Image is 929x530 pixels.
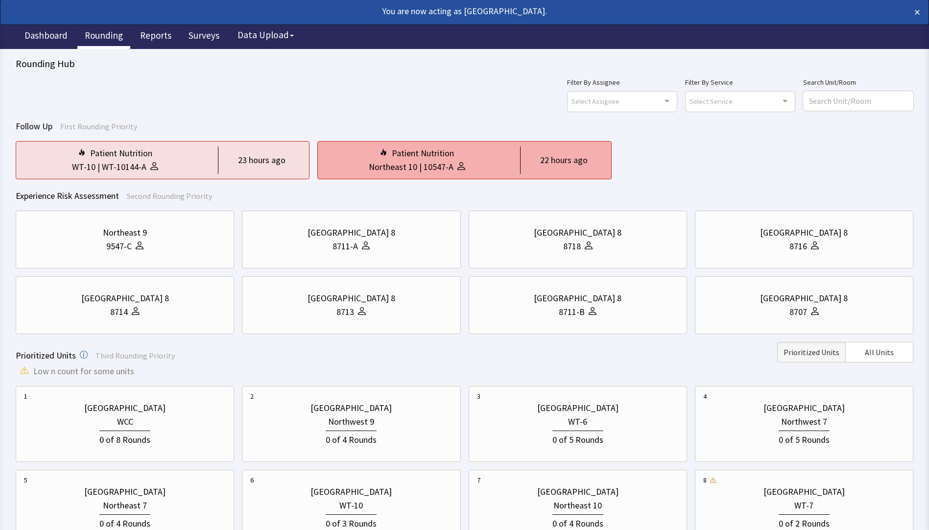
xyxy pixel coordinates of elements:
div: 7 [477,475,480,485]
div: [GEOGRAPHIC_DATA] 8 [308,291,395,305]
span: All Units [865,346,894,358]
div: [GEOGRAPHIC_DATA] [763,485,845,499]
div: [GEOGRAPHIC_DATA] [537,485,619,499]
div: [GEOGRAPHIC_DATA] [310,485,392,499]
div: 0 of 5 Rounds [552,431,603,447]
div: 5 [24,475,27,485]
div: 8713 [336,305,354,319]
div: [GEOGRAPHIC_DATA] [537,401,619,415]
span: Prioritized Units [784,346,839,358]
input: Search Unit/Room [803,91,913,111]
div: 9547-C [106,240,132,253]
div: | [417,160,424,174]
div: [GEOGRAPHIC_DATA] [84,485,166,499]
div: 8714 [110,305,128,319]
div: 0 of 8 Rounds [99,431,150,447]
button: Prioritized Units [777,342,845,362]
button: All Units [845,342,913,362]
div: Patient Nutrition [392,146,454,160]
div: WCC [117,415,133,429]
div: 3 [477,391,480,401]
div: 10547-A [424,160,453,174]
div: WT-6 [568,415,587,429]
button: × [914,4,920,20]
span: Low n count for some units [33,364,134,378]
div: WT-10 [339,499,363,512]
div: [GEOGRAPHIC_DATA] 8 [534,291,621,305]
div: Northwest 7 [781,415,827,429]
div: 8 [703,475,707,485]
button: Data Upload [232,26,300,44]
span: Select Service [690,96,733,107]
div: [GEOGRAPHIC_DATA] [84,401,166,415]
div: | [95,160,102,174]
div: WT-7 [794,499,813,512]
div: 8707 [789,305,807,319]
div: 0 of 4 Rounds [326,431,377,447]
div: [GEOGRAPHIC_DATA] 8 [534,226,621,240]
div: 2 [250,391,254,401]
div: 0 of 5 Rounds [779,431,830,447]
div: 6 [250,475,254,485]
a: Dashboard [17,24,75,49]
div: 1 [24,391,27,401]
div: 8711-A [333,240,358,253]
div: You are now acting as [GEOGRAPHIC_DATA]. [9,4,829,18]
div: 22 hours ago [540,153,588,167]
div: Follow Up [16,120,913,133]
div: 8716 [789,240,807,253]
div: 8711-B [559,305,585,319]
span: Second Rounding Priority [127,191,212,201]
div: WT-10 [72,160,95,174]
div: Rounding Hub [16,57,913,71]
a: Rounding [77,24,130,49]
div: 8718 [563,240,581,253]
label: Filter By Service [685,76,795,88]
div: Northeast 7 [103,499,147,512]
span: First Rounding Priority [60,121,137,131]
div: Northeast 10 [369,160,417,174]
div: [GEOGRAPHIC_DATA] 8 [308,226,395,240]
label: Filter By Assignee [567,76,677,88]
a: Surveys [181,24,227,49]
div: Experience Risk Assessment [16,189,913,203]
div: [GEOGRAPHIC_DATA] [310,401,392,415]
a: Reports [133,24,179,49]
div: Patient Nutrition [90,146,152,160]
span: Third Rounding Priority [95,351,175,361]
div: 23 hours ago [238,153,286,167]
div: [GEOGRAPHIC_DATA] 8 [81,291,169,305]
div: [GEOGRAPHIC_DATA] 8 [760,291,848,305]
span: Select Assignee [572,96,619,107]
span: Prioritized Units [16,350,76,361]
div: WT-10144-A [102,160,146,174]
div: [GEOGRAPHIC_DATA] [763,401,845,415]
div: [GEOGRAPHIC_DATA] 8 [760,226,848,240]
div: Northeast 9 [103,226,147,240]
div: 4 [703,391,707,401]
label: Search Unit/Room [803,76,913,88]
div: Northeast 10 [553,499,602,512]
div: Northwest 9 [328,415,374,429]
